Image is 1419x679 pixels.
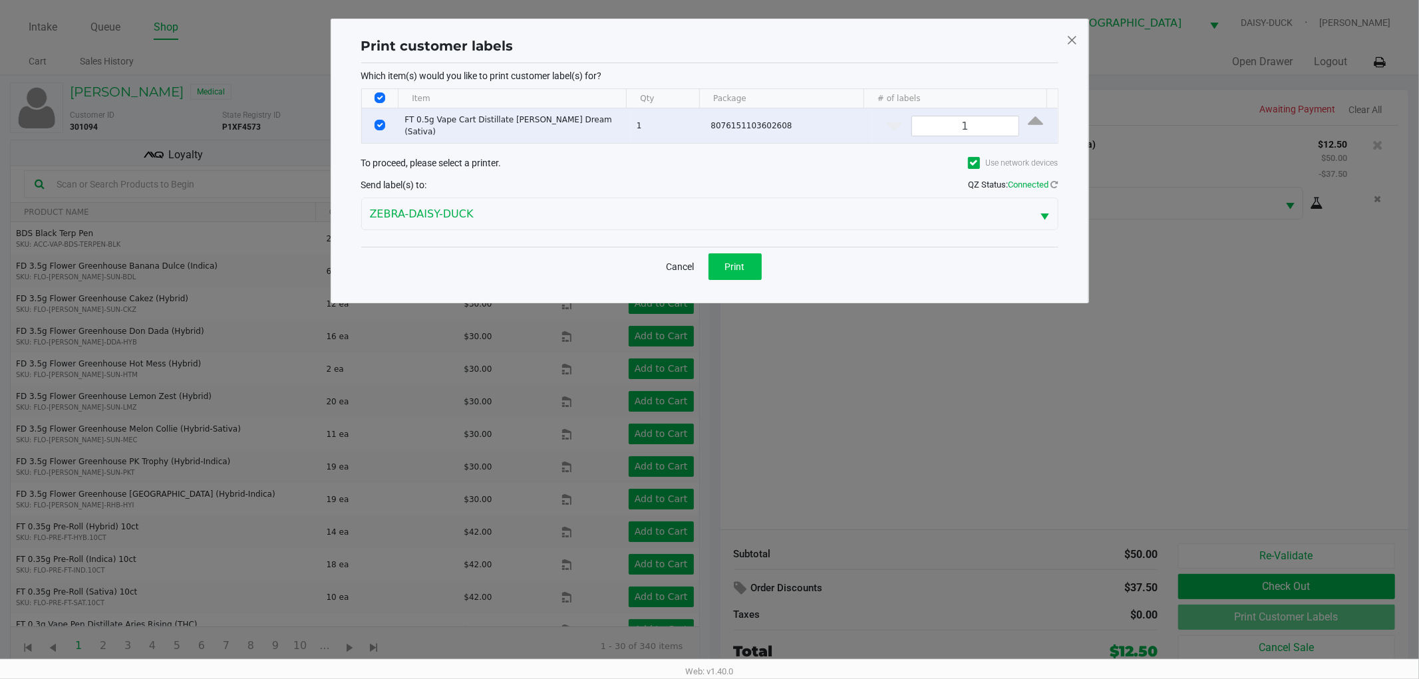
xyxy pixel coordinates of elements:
span: ZEBRA-DAISY-DUCK [370,206,1025,222]
span: QZ Status: [969,180,1058,190]
th: # of labels [864,89,1046,108]
td: 1 [631,108,705,143]
th: Qty [626,89,699,108]
td: 8076151103602608 [705,108,872,143]
button: Select [1032,198,1058,229]
span: Send label(s) to: [361,180,427,190]
span: Web: v1.40.0 [686,666,734,676]
h1: Print customer labels [361,36,514,56]
span: Connected [1009,180,1049,190]
input: Select Row [375,120,385,130]
div: Data table [362,89,1058,143]
button: Print [709,253,762,280]
button: Cancel [658,253,703,280]
p: Which item(s) would you like to print customer label(s) for? [361,70,1058,82]
label: Use network devices [968,157,1058,169]
th: Package [699,89,864,108]
span: Print [725,261,745,272]
td: FT 0.5g Vape Cart Distillate [PERSON_NAME] Dream (Sativa) [398,108,631,143]
input: Select All Rows [375,92,385,103]
th: Item [398,89,626,108]
span: To proceed, please select a printer. [361,158,502,168]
